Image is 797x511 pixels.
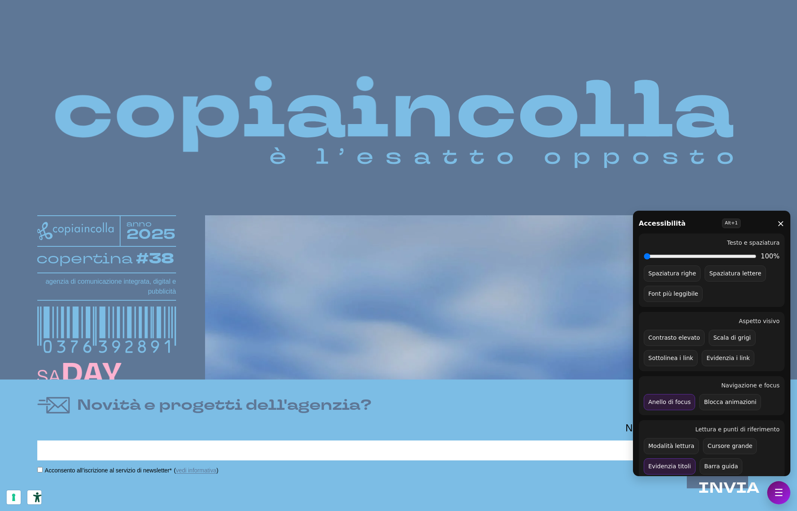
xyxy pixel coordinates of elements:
[644,425,780,434] h3: Lettura e punti di riferimento
[36,249,133,268] tspan: copertina
[644,330,705,346] button: Contrasto elevato
[37,423,760,433] p: Ne parla la newsletter. Iscriviti!
[136,248,175,269] tspan: #38
[7,490,21,504] button: Le tue preferenze relative al consenso per le tecnologie di tracciamento
[644,317,780,326] h3: Aspetto visivo
[644,238,780,247] h3: Testo e spaziatura
[705,265,766,282] button: Spaziatura lettere
[777,217,785,230] button: Chiudi pannello
[767,481,790,504] button: Apri pannello accessibilità (Alt+1)
[644,438,699,454] button: Modalità lettura
[702,350,754,366] button: Evidenzia i link
[633,211,790,476] section: Pannello accessibilità
[644,458,696,474] button: Evidenzia titoli
[174,467,218,474] span: ( )
[700,458,743,474] button: Barra guida
[722,219,741,228] div: Alt+1
[77,394,372,416] h4: Novità e progetti dell'agenzia?
[37,440,760,460] input: Scrivi qui la tua e-mail
[45,467,172,474] label: Acconsento all’iscrizione al servizio di newsletter*
[709,330,756,346] button: Scala di grigi
[644,394,695,410] button: Anello di focus
[699,394,761,410] button: Blocca animazioni
[698,480,760,496] button: INVIA
[639,219,686,229] div: Accessibilità
[37,277,176,297] h1: agenzia di comunicazione integrata, digital e pubblicità
[644,286,703,302] button: Font più leggibile
[176,467,216,474] a: vedi informativa
[644,265,700,282] button: Spaziatura righe
[27,490,41,504] button: Strumenti di accessibilità
[126,219,152,229] tspan: anno
[126,225,176,244] tspan: 2025
[698,478,760,498] span: INVIA
[761,251,780,261] span: 100%
[644,381,780,390] h3: Navigazione e focus
[644,350,698,366] button: Sottolinea i link
[703,438,757,454] button: Cursore grande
